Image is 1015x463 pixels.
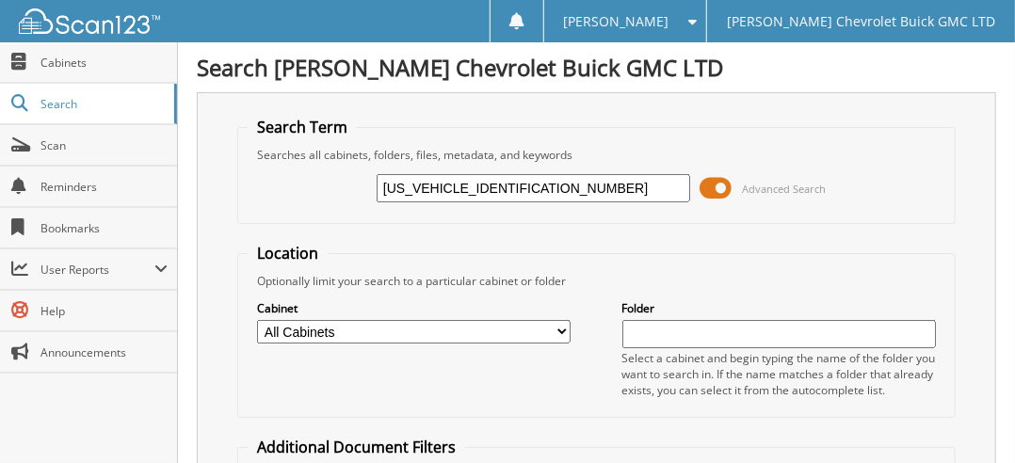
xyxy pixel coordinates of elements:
span: Help [40,303,168,319]
legend: Additional Document Filters [248,437,465,457]
span: [PERSON_NAME] Chevrolet Buick GMC LTD [727,16,995,27]
legend: Search Term [248,117,357,137]
h1: Search [PERSON_NAME] Chevrolet Buick GMC LTD [197,52,996,83]
span: Announcements [40,344,168,360]
span: Cabinets [40,55,168,71]
span: User Reports [40,262,154,278]
label: Folder [622,300,936,316]
span: [PERSON_NAME] [564,16,669,27]
span: Advanced Search [742,182,826,196]
div: Optionally limit your search to a particular cabinet or folder [248,273,944,289]
div: Searches all cabinets, folders, files, metadata, and keywords [248,147,944,163]
label: Cabinet [257,300,571,316]
span: Reminders [40,179,168,195]
span: Bookmarks [40,220,168,236]
div: Select a cabinet and begin typing the name of the folder you want to search in. If the name match... [622,350,936,398]
iframe: Chat Widget [921,373,1015,463]
span: Search [40,96,165,112]
legend: Location [248,243,328,263]
img: scan123-logo-white.svg [19,8,160,34]
span: Scan [40,137,168,153]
